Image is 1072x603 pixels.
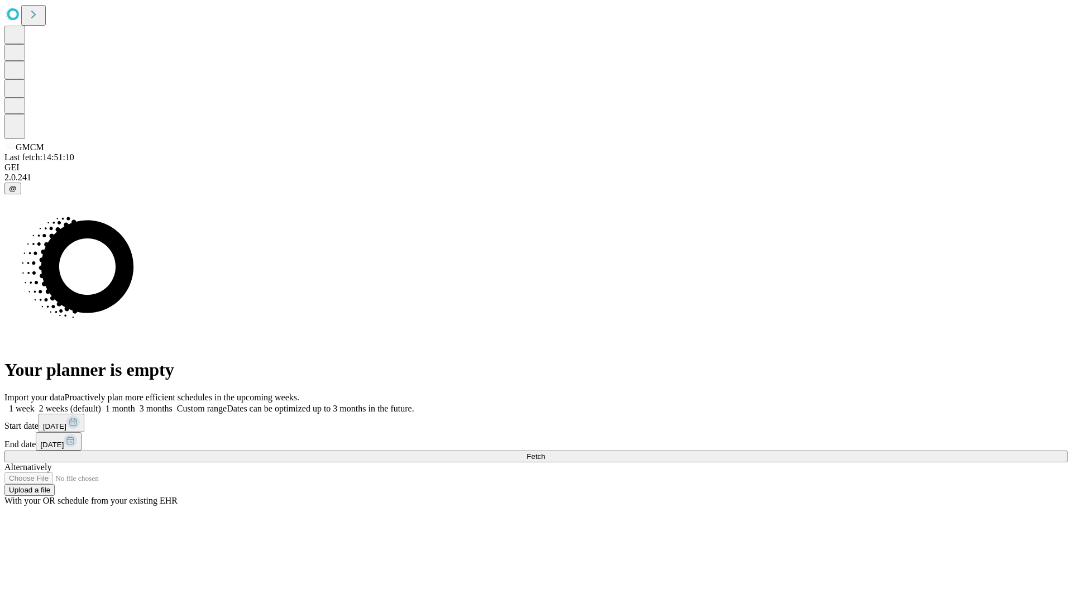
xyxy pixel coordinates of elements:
[4,152,74,162] span: Last fetch: 14:51:10
[16,142,44,152] span: GMCM
[4,484,55,496] button: Upload a file
[65,393,299,402] span: Proactively plan more efficient schedules in the upcoming weeks.
[4,393,65,402] span: Import your data
[4,496,178,505] span: With your OR schedule from your existing EHR
[4,451,1068,462] button: Fetch
[43,422,66,430] span: [DATE]
[227,404,414,413] span: Dates can be optimized up to 3 months in the future.
[9,184,17,193] span: @
[4,162,1068,173] div: GEI
[36,432,82,451] button: [DATE]
[4,183,21,194] button: @
[106,404,135,413] span: 1 month
[9,404,35,413] span: 1 week
[4,360,1068,380] h1: Your planner is empty
[40,441,64,449] span: [DATE]
[527,452,545,461] span: Fetch
[4,432,1068,451] div: End date
[39,414,84,432] button: [DATE]
[177,404,227,413] span: Custom range
[140,404,173,413] span: 3 months
[39,404,101,413] span: 2 weeks (default)
[4,414,1068,432] div: Start date
[4,462,51,472] span: Alternatively
[4,173,1068,183] div: 2.0.241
